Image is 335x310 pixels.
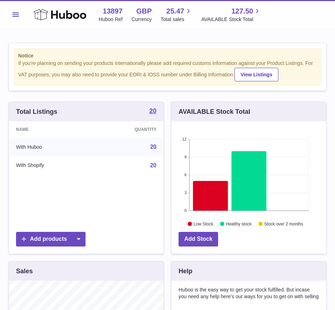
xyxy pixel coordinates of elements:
span: Total sales [161,16,192,23]
strong: 13897 [103,6,123,16]
div: If you're planning on sending your products internationally please add required customs informati... [18,60,317,81]
strong: GBP [136,6,151,16]
text: Healthy stock [226,222,252,227]
span: 127.50 [231,6,253,16]
h3: Sales [16,267,33,275]
h3: Total Listings [16,107,57,116]
th: Quantity [92,121,164,138]
td: With Shopify [9,156,92,175]
a: 20 [150,144,156,150]
a: 20 [150,162,156,168]
a: View Listings [234,68,278,81]
h3: AVAILABLE Stock Total [179,107,250,116]
p: Huboo is the easy way to get your stock fulfilled. But incase you need any help here's our ways f... [179,286,319,300]
text: Low Stock [194,222,213,227]
a: Add products [16,232,86,247]
text: 3 [184,190,186,195]
a: 20 [149,108,156,116]
span: 25.47 [166,6,184,16]
text: Stock over 2 months [264,222,303,227]
strong: Notice [18,52,317,59]
h3: Help [179,267,192,275]
text: 0 [184,208,186,213]
text: 12 [182,137,186,141]
td: With Huboo [9,138,92,156]
span: AVAILABLE Stock Total [201,16,262,23]
text: 9 [184,155,186,159]
a: 127.50 AVAILABLE Stock Total [201,6,262,23]
text: 6 [184,173,186,177]
a: 25.47 Total sales [161,6,192,23]
a: Add Stock [179,232,218,247]
th: Name [9,121,92,138]
strong: 20 [149,108,156,114]
div: Currency [132,16,152,23]
div: Huboo Ref [99,16,123,23]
